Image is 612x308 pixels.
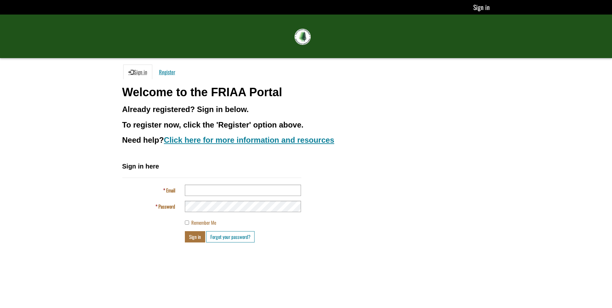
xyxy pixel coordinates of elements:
h3: Already registered? Sign in below. [122,105,490,114]
a: Sign in [473,2,490,12]
button: Sign in [185,231,205,242]
a: Click here for more information and resources [164,136,334,144]
a: Forgot your password? [206,231,255,242]
h1: Welcome to the FRIAA Portal [122,86,490,99]
span: Email [166,187,175,194]
h3: Need help? [122,136,490,144]
span: Sign in here [122,163,159,170]
img: FRIAA Submissions Portal [295,29,311,45]
input: Remember Me [185,221,189,225]
span: Remember Me [191,219,216,226]
span: Password [158,203,175,210]
a: Register [154,65,180,79]
h3: To register now, click the 'Register' option above. [122,121,490,129]
a: Sign in [123,65,152,79]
